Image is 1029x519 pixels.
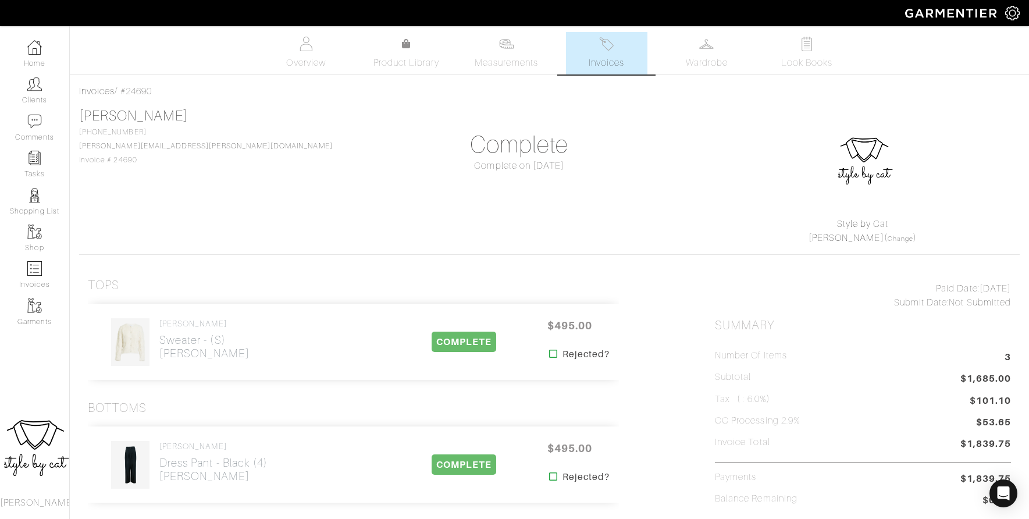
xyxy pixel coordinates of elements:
[970,394,1011,408] span: $101.10
[27,114,42,129] img: comment-icon-a0a6a9ef722e966f86d9cbdc48e553b5cf19dbc54f86b18d962a5391bc8f6eb6.png
[465,32,547,74] a: Measurements
[111,318,150,367] img: 9Ec2FfaKS6sFBywCYA2U4Src
[371,131,667,159] h1: Complete
[720,217,1006,245] div: ( )
[27,151,42,165] img: reminder-icon-8004d30b9f0a5d33ae49ab947aed9ed385cf756f9e5892f1edd6e32f2345188e.png
[835,136,893,194] img: sqfhH5ujEUJVgHNqKcjwS58U.jpg
[715,394,770,405] h5: Tax ( : 6.0%)
[686,56,728,70] span: Wardrobe
[27,225,42,239] img: garments-icon-b7da505a4dc4fd61783c78ac3ca0ef83fa9d6f193b1c9dc38574b1d14d53ca28.png
[715,472,756,483] h5: Payments
[715,372,751,383] h5: Subtotal
[809,233,884,243] a: [PERSON_NAME]
[88,401,147,415] h3: Bottoms
[699,37,714,51] img: wardrobe-487a4870c1b7c33e795ec22d11cfc2ed9d08956e64fb3008fe2437562e282088.svg
[159,319,250,329] h4: [PERSON_NAME]
[299,37,314,51] img: basicinfo-40fd8af6dae0f16599ec9e87c0ef1c0a1fdea2edbe929e3d69a839185d80c458.svg
[936,283,980,294] span: Paid Date:
[888,235,913,242] a: Change
[799,37,814,51] img: todo-9ac3debb85659649dc8f770b8b6100bb5dab4b48dedcbae339e5042a72dfd3cc.svg
[766,32,848,74] a: Look Books
[286,56,325,70] span: Overview
[371,159,667,173] div: Complete on [DATE]
[27,298,42,313] img: garments-icon-b7da505a4dc4fd61783c78ac3ca0ef83fa9d6f193b1c9dc38574b1d14d53ca28.png
[715,318,1011,333] h2: Summary
[159,442,268,483] a: [PERSON_NAME] Dress Pant - black (4)[PERSON_NAME]
[535,313,605,338] span: $495.00
[159,319,250,360] a: [PERSON_NAME] Sweater - (S)[PERSON_NAME]
[976,415,1011,431] span: $53.65
[715,415,800,426] h5: CC Processing 2.9%
[666,32,747,74] a: Wardrobe
[27,77,42,91] img: clients-icon-6bae9207a08558b7cb47a8932f037763ab4055f8c8b6bfacd5dc20c3e0201464.png
[715,350,787,361] h5: Number of Items
[960,437,1011,453] span: $1,839.75
[982,493,1011,509] span: $0.00
[79,128,333,164] span: [PHONE_NUMBER] Invoice # 24690
[365,37,447,70] a: Product Library
[79,108,188,123] a: [PERSON_NAME]
[535,436,605,461] span: $495.00
[989,479,1017,507] div: Open Intercom Messenger
[27,188,42,202] img: stylists-icon-eb353228a002819b7ec25b43dbf5f0378dd9e0616d9560372ff212230b889e62.png
[562,347,610,361] strong: Rejected?
[1005,350,1011,366] span: 3
[566,32,647,74] a: Invoices
[27,261,42,276] img: orders-icon-0abe47150d42831381b5fb84f609e132dff9fe21cb692f30cb5eec754e2cba89.png
[159,456,268,483] h2: Dress Pant - black (4) [PERSON_NAME]
[899,3,1005,23] img: garmentier-logo-header-white-b43fb05a5012e4ada735d5af1a66efaba907eab6374d6393d1fbf88cb4ef424d.png
[781,56,833,70] span: Look Books
[27,40,42,55] img: dashboard-icon-dbcd8f5a0b271acd01030246c82b418ddd0df26cd7fceb0bd07c9910d44c42f6.png
[265,32,347,74] a: Overview
[79,142,333,150] a: [PERSON_NAME][EMAIL_ADDRESS][PERSON_NAME][DOMAIN_NAME]
[837,219,889,229] a: Style by Cat
[475,56,538,70] span: Measurements
[79,86,115,97] a: Invoices
[499,37,514,51] img: measurements-466bbee1fd09ba9460f595b01e5d73f9e2bff037440d3c8f018324cb6cdf7a4a.svg
[562,470,610,484] strong: Rejected?
[111,440,150,489] img: RgrM1nUx9oxT7kgds7VkR7MT
[1005,6,1020,20] img: gear-icon-white-bd11855cb880d31180b6d7d6211b90ccbf57a29d726f0c71d8c61bd08dd39cc2.png
[79,84,1020,98] div: / #24690
[159,333,250,360] h2: Sweater - (S) [PERSON_NAME]
[960,372,1011,388] span: $1,685.00
[88,278,119,293] h3: Tops
[432,332,496,352] span: COMPLETE
[599,37,614,51] img: orders-27d20c2124de7fd6de4e0e44c1d41de31381a507db9b33961299e4e07d508b8c.svg
[960,472,1011,486] span: $1,839.75
[159,442,268,452] h4: [PERSON_NAME]
[715,282,1011,310] div: [DATE] Not Submitted
[894,297,949,308] span: Submit Date:
[589,56,624,70] span: Invoices
[715,493,797,504] h5: Balance Remaining
[373,56,439,70] span: Product Library
[715,437,770,448] h5: Invoice Total
[432,454,496,475] span: COMPLETE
